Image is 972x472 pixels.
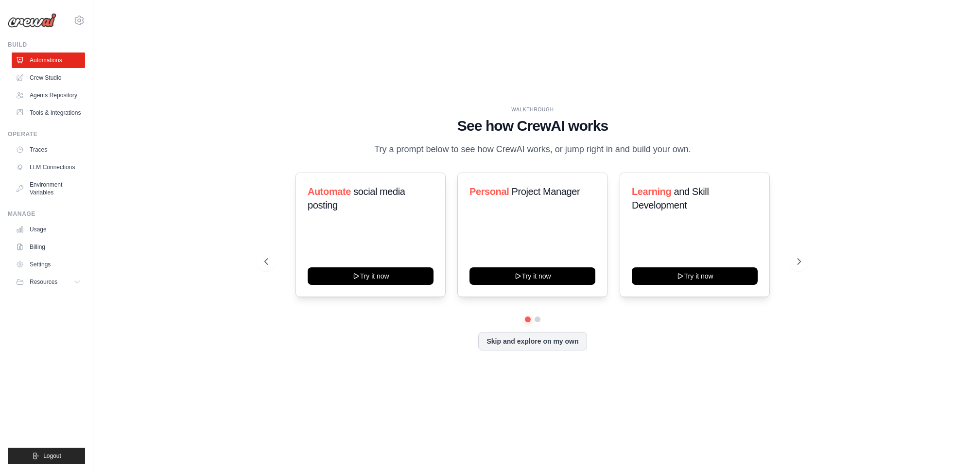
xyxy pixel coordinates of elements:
button: Try it now [469,267,595,285]
a: Crew Studio [12,70,85,86]
a: Agents Repository [12,87,85,103]
span: Resources [30,278,57,286]
button: Skip and explore on my own [478,332,587,350]
button: Try it now [632,267,758,285]
a: Billing [12,239,85,255]
div: Build [8,41,85,49]
div: WALKTHROUGH [264,106,801,113]
p: Try a prompt below to see how CrewAI works, or jump right in and build your own. [369,142,696,157]
div: Manage [8,210,85,218]
a: Settings [12,257,85,272]
a: Traces [12,142,85,157]
a: Automations [12,52,85,68]
span: Personal [469,186,509,197]
button: Try it now [308,267,434,285]
span: and Skill Development [632,186,709,210]
button: Resources [12,274,85,290]
a: Environment Variables [12,177,85,200]
a: LLM Connections [12,159,85,175]
button: Logout [8,448,85,464]
span: Project Manager [512,186,580,197]
h1: See how CrewAI works [264,117,801,135]
a: Usage [12,222,85,237]
span: Learning [632,186,671,197]
span: Automate [308,186,351,197]
span: social media posting [308,186,405,210]
img: Logo [8,13,56,28]
div: Operate [8,130,85,138]
a: Tools & Integrations [12,105,85,121]
span: Logout [43,452,61,460]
